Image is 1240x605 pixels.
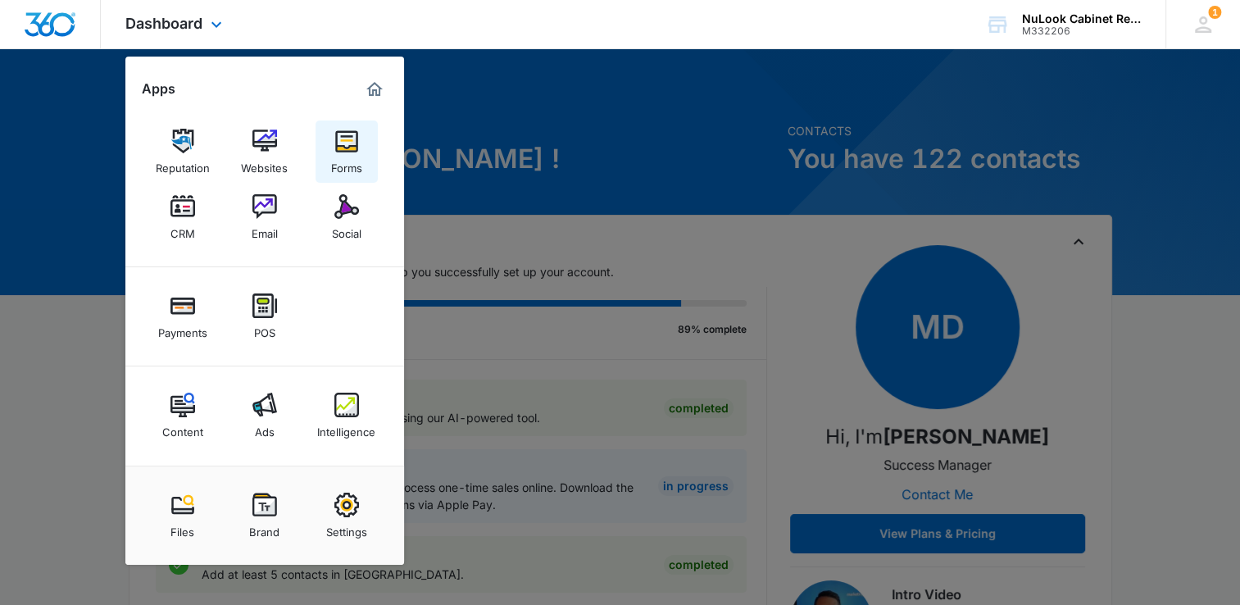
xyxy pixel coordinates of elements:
[252,219,278,240] div: Email
[234,186,296,248] a: Email
[1208,6,1221,19] div: notifications count
[152,121,214,183] a: Reputation
[234,484,296,547] a: Brand
[316,121,378,183] a: Forms
[316,484,378,547] a: Settings
[170,219,195,240] div: CRM
[316,186,378,248] a: Social
[326,517,367,539] div: Settings
[234,121,296,183] a: Websites
[1022,12,1142,25] div: account name
[152,484,214,547] a: Files
[152,186,214,248] a: CRM
[249,517,279,539] div: Brand
[234,285,296,348] a: POS
[331,153,362,175] div: Forms
[332,219,361,240] div: Social
[170,517,194,539] div: Files
[152,285,214,348] a: Payments
[317,417,375,439] div: Intelligence
[234,384,296,447] a: Ads
[255,417,275,439] div: Ads
[1022,25,1142,37] div: account id
[158,318,207,339] div: Payments
[152,384,214,447] a: Content
[1208,6,1221,19] span: 1
[125,15,202,32] span: Dashboard
[142,81,175,97] h2: Apps
[241,153,288,175] div: Websites
[316,384,378,447] a: Intelligence
[156,153,210,175] div: Reputation
[254,318,275,339] div: POS
[162,417,203,439] div: Content
[361,76,388,102] a: Marketing 360® Dashboard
